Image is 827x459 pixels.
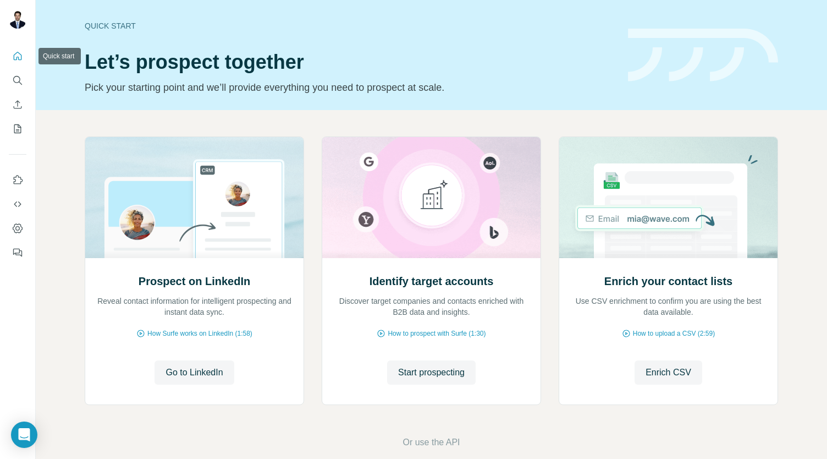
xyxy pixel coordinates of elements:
[9,170,26,190] button: Use Surfe on LinkedIn
[370,274,494,289] h2: Identify target accounts
[139,274,250,289] h2: Prospect on LinkedIn
[9,119,26,139] button: My lists
[9,11,26,29] img: Avatar
[9,46,26,66] button: Quick start
[96,296,293,318] p: Reveal contact information for intelligent prospecting and instant data sync.
[9,70,26,90] button: Search
[398,366,465,379] span: Start prospecting
[322,137,541,258] img: Identify target accounts
[9,95,26,114] button: Enrich CSV
[646,366,691,379] span: Enrich CSV
[9,194,26,214] button: Use Surfe API
[9,218,26,238] button: Dashboard
[85,51,615,73] h1: Let’s prospect together
[85,80,615,95] p: Pick your starting point and we’ll provide everything you need to prospect at scale.
[333,296,530,318] p: Discover target companies and contacts enriched with B2B data and insights.
[85,20,615,31] div: Quick start
[387,360,476,385] button: Start prospecting
[635,360,702,385] button: Enrich CSV
[604,274,732,289] h2: Enrich your contact lists
[633,329,715,338] span: How to upload a CSV (2:59)
[403,436,460,449] button: Or use the API
[9,243,26,263] button: Feedback
[559,137,778,258] img: Enrich your contact lists
[85,137,304,258] img: Prospect on LinkedIn
[155,360,234,385] button: Go to LinkedIn
[147,329,252,338] span: How Surfe works on LinkedIn (1:58)
[628,29,778,82] img: banner
[388,329,486,338] span: How to prospect with Surfe (1:30)
[570,296,767,318] p: Use CSV enrichment to confirm you are using the best data available.
[166,366,223,379] span: Go to LinkedIn
[11,422,37,448] div: Open Intercom Messenger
